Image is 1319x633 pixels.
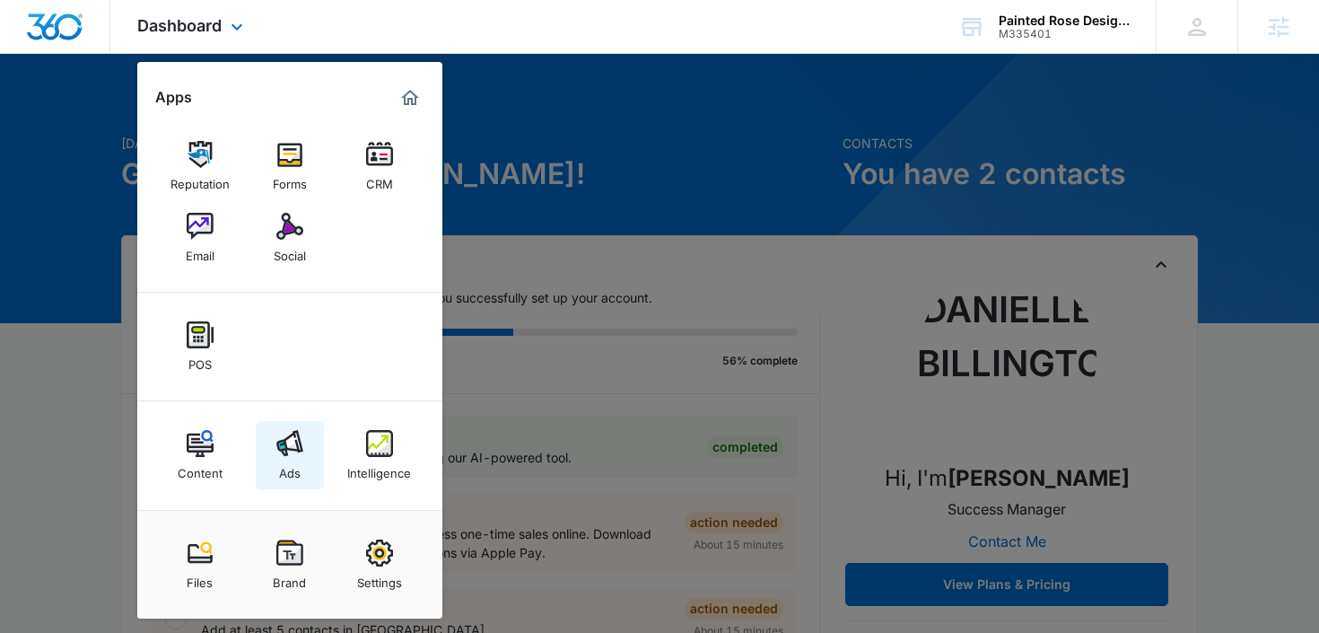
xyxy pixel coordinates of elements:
div: Content [178,457,223,480]
div: Domain Overview [68,106,161,118]
div: Email [186,240,214,263]
img: tab_keywords_by_traffic_grey.svg [179,104,193,119]
a: Email [166,204,234,272]
img: website_grey.svg [29,47,43,61]
div: Settings [357,567,402,590]
div: account name [999,13,1130,28]
img: tab_domain_overview_orange.svg [48,104,63,119]
a: Marketing 360® Dashboard [396,84,424,112]
div: Domain: [DOMAIN_NAME] [47,47,197,61]
div: Files [187,567,213,590]
a: Forms [256,132,324,200]
div: POS [188,348,212,372]
div: Forms [273,168,307,191]
a: Content [166,421,234,489]
div: Ads [279,457,301,480]
a: POS [166,312,234,381]
h2: Apps [155,89,192,106]
div: Brand [273,567,306,590]
a: Files [166,531,234,599]
div: v 4.0.25 [50,29,88,43]
div: Reputation [170,168,230,191]
a: Intelligence [345,421,414,489]
div: CRM [366,168,393,191]
a: Social [256,204,324,272]
span: Dashboard [137,16,222,35]
a: Settings [345,531,414,599]
img: logo_orange.svg [29,29,43,43]
div: Social [274,240,306,263]
a: CRM [345,132,414,200]
div: Keywords by Traffic [198,106,302,118]
div: account id [999,28,1130,40]
a: Ads [256,421,324,489]
a: Brand [256,531,324,599]
div: Intelligence [347,457,411,480]
a: Reputation [166,132,234,200]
